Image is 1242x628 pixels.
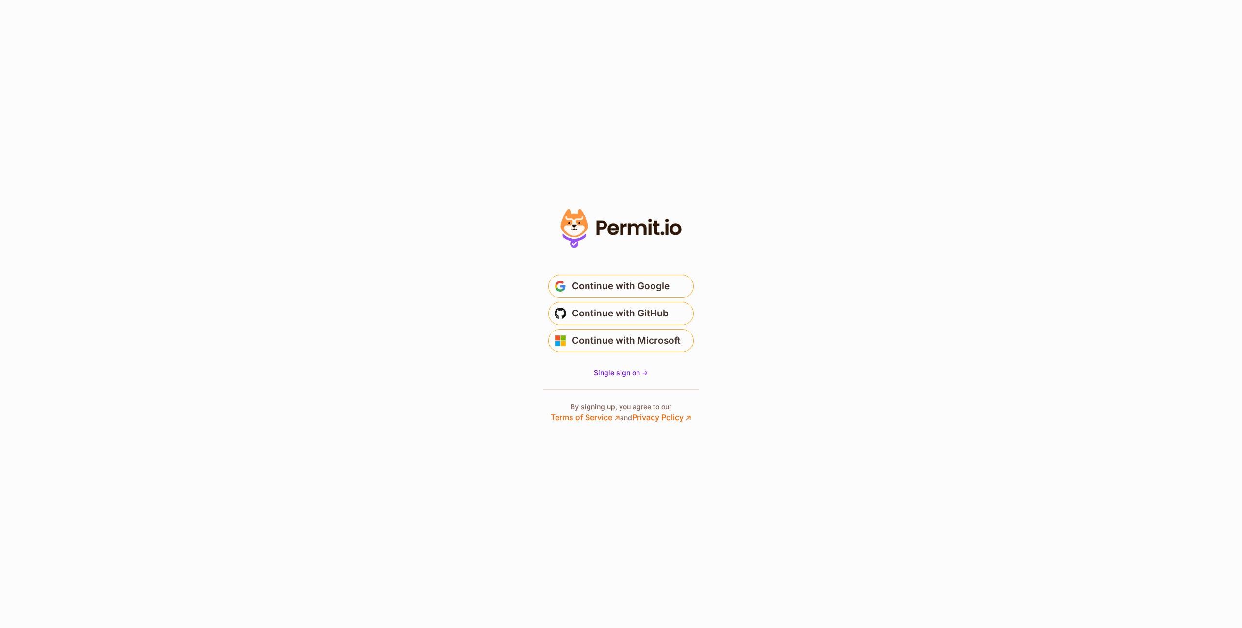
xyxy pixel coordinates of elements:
[572,333,681,348] span: Continue with Microsoft
[594,368,648,378] a: Single sign on ->
[551,413,620,422] a: Terms of Service ↗
[548,302,694,325] button: Continue with GitHub
[548,329,694,352] button: Continue with Microsoft
[572,306,669,321] span: Continue with GitHub
[548,275,694,298] button: Continue with Google
[594,368,648,377] span: Single sign on ->
[632,413,691,422] a: Privacy Policy ↗
[572,279,670,294] span: Continue with Google
[551,402,691,423] p: By signing up, you agree to our and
